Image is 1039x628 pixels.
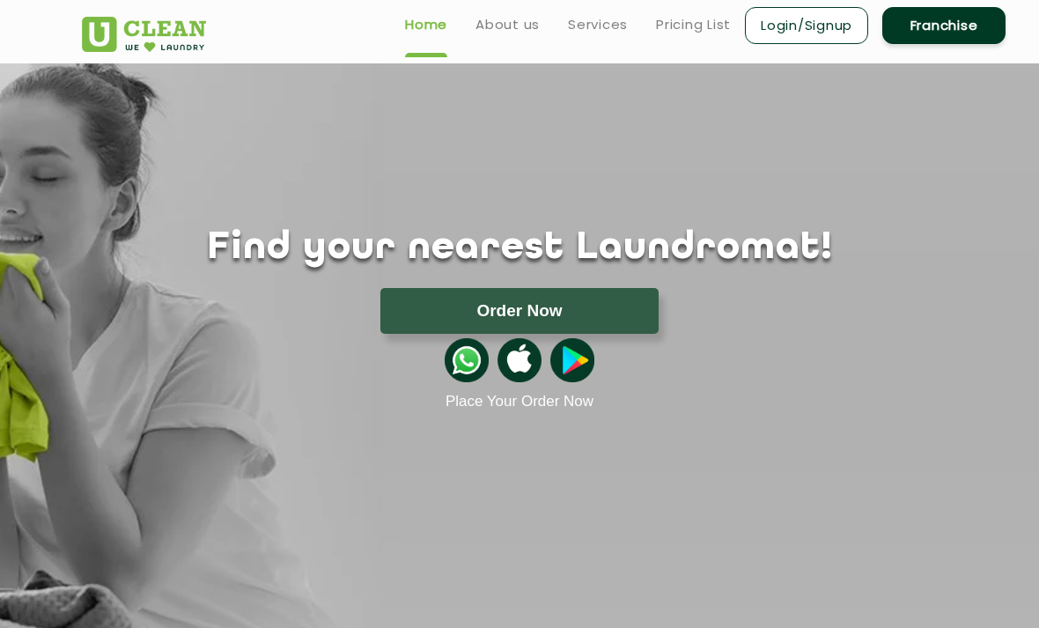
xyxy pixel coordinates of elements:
[405,14,447,35] a: Home
[568,14,628,35] a: Services
[475,14,540,35] a: About us
[497,338,542,382] img: apple-icon.png
[69,226,970,270] h1: Find your nearest Laundromat!
[82,17,206,52] img: UClean Laundry and Dry Cleaning
[445,338,489,382] img: whatsappicon.png
[550,338,594,382] img: playstoreicon.png
[882,7,1006,44] a: Franchise
[745,7,868,44] a: Login/Signup
[446,393,593,410] a: Place Your Order Now
[380,288,659,334] button: Order Now
[656,14,731,35] a: Pricing List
